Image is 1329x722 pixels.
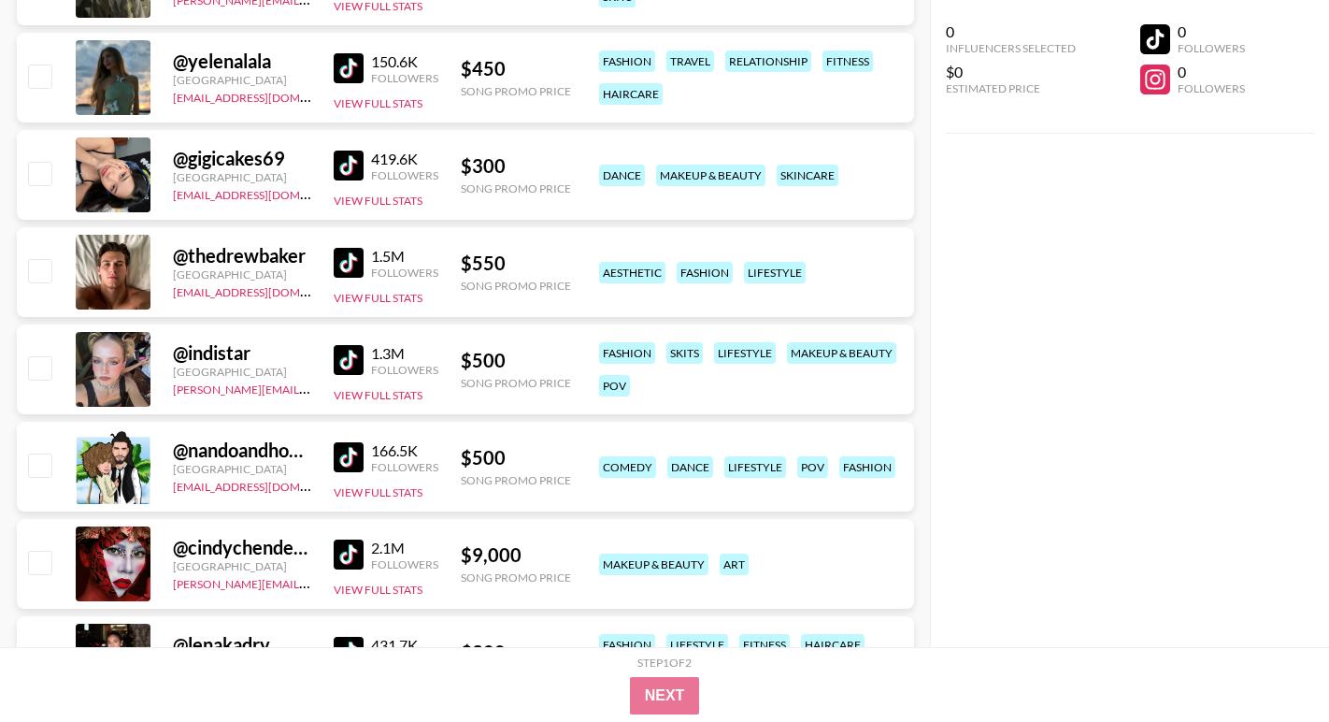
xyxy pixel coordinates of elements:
[461,57,571,80] div: $ 450
[173,379,450,397] a: [PERSON_NAME][EMAIL_ADDRESS][DOMAIN_NAME]
[839,456,895,478] div: fashion
[173,282,361,299] a: [EMAIL_ADDRESS][DOMAIN_NAME]
[173,462,311,476] div: [GEOGRAPHIC_DATA]
[599,83,663,105] div: haircare
[371,539,438,557] div: 2.1M
[334,583,422,597] button: View Full Stats
[724,456,786,478] div: lifestyle
[173,147,311,170] div: @ gigicakes69
[371,52,438,71] div: 150.6K
[334,442,364,472] img: TikTok
[739,634,790,656] div: fitness
[173,50,311,73] div: @ yelenalala
[714,342,776,364] div: lifestyle
[822,51,873,72] div: fitness
[599,342,655,364] div: fashion
[637,656,692,670] div: Step 1 of 2
[946,81,1076,95] div: Estimated Price
[371,363,438,377] div: Followers
[787,342,896,364] div: makeup & beauty
[666,342,703,364] div: skits
[461,279,571,293] div: Song Promo Price
[371,636,438,655] div: 431.7K
[173,184,361,202] a: [EMAIL_ADDRESS][DOMAIN_NAME]
[666,634,728,656] div: lifestyle
[667,456,713,478] div: dance
[599,262,665,283] div: aesthetic
[371,150,438,168] div: 419.6K
[371,460,438,474] div: Followers
[173,244,311,267] div: @ thedrewbaker
[371,557,438,571] div: Followers
[334,291,422,305] button: View Full Stats
[173,341,311,365] div: @ indistar
[371,441,438,460] div: 166.5K
[946,41,1076,55] div: Influencers Selected
[725,51,811,72] div: relationship
[461,181,571,195] div: Song Promo Price
[173,439,311,462] div: @ nandoandhoney
[461,84,571,98] div: Song Promo Price
[666,51,714,72] div: travel
[371,266,438,280] div: Followers
[173,87,361,105] a: [EMAIL_ADDRESS][DOMAIN_NAME]
[461,154,571,178] div: $ 300
[371,344,438,363] div: 1.3M
[1178,63,1245,81] div: 0
[371,71,438,85] div: Followers
[334,248,364,278] img: TikTok
[946,22,1076,41] div: 0
[801,634,865,656] div: haircare
[173,573,450,591] a: [PERSON_NAME][EMAIL_ADDRESS][DOMAIN_NAME]
[946,63,1076,81] div: $0
[334,345,364,375] img: TikTok
[599,51,655,72] div: fashion
[461,641,571,664] div: $ 300
[744,262,806,283] div: lifestyle
[334,388,422,402] button: View Full Stats
[173,267,311,282] div: [GEOGRAPHIC_DATA]
[173,536,311,559] div: @ cindychendesigns
[173,476,361,494] a: [EMAIL_ADDRESS][DOMAIN_NAME]
[599,375,630,397] div: pov
[173,365,311,379] div: [GEOGRAPHIC_DATA]
[461,349,571,372] div: $ 500
[1236,628,1307,700] iframe: Drift Widget Chat Controller
[334,485,422,499] button: View Full Stats
[599,634,655,656] div: fashion
[461,446,571,469] div: $ 500
[334,637,364,667] img: TikTok
[656,165,765,186] div: makeup & beauty
[334,53,364,83] img: TikTok
[599,554,708,575] div: makeup & beauty
[677,262,733,283] div: fashion
[461,252,571,275] div: $ 550
[334,96,422,110] button: View Full Stats
[630,677,700,715] button: Next
[371,168,438,182] div: Followers
[334,151,364,180] img: TikTok
[461,570,571,585] div: Song Promo Price
[461,473,571,487] div: Song Promo Price
[173,633,311,657] div: @ lenakadry
[599,165,645,186] div: dance
[461,543,571,567] div: $ 9,000
[173,170,311,184] div: [GEOGRAPHIC_DATA]
[720,554,749,575] div: art
[173,559,311,573] div: [GEOGRAPHIC_DATA]
[371,247,438,266] div: 1.5M
[1178,41,1245,55] div: Followers
[1178,22,1245,41] div: 0
[334,540,364,570] img: TikTok
[797,456,828,478] div: pov
[1178,81,1245,95] div: Followers
[599,456,656,478] div: comedy
[334,194,422,208] button: View Full Stats
[461,376,571,390] div: Song Promo Price
[173,73,311,87] div: [GEOGRAPHIC_DATA]
[777,165,838,186] div: skincare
